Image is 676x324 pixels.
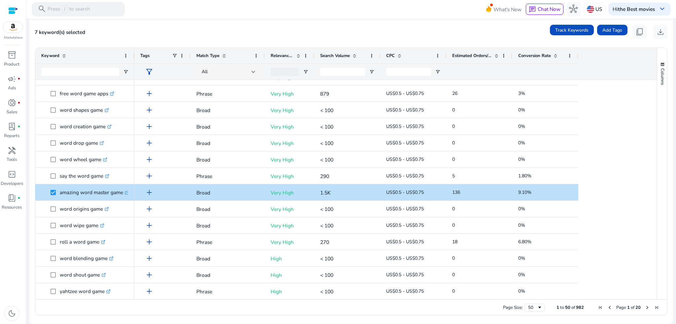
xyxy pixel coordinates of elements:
[196,285,259,298] p: Phrase
[145,89,153,98] span: add
[565,305,570,310] span: 50
[145,68,153,76] span: filter_alt
[320,107,333,114] span: < 100
[518,239,531,245] span: 6.80%
[60,251,114,265] p: word blending game
[2,204,22,211] p: Resources
[320,140,333,147] span: < 100
[386,53,395,59] span: CPC
[452,288,455,294] span: 0
[518,156,525,162] span: 0%
[518,90,525,97] span: 3%
[145,73,153,81] span: add
[60,169,109,183] p: say the word game
[538,6,560,13] span: Chat Now
[386,90,424,97] span: US$0.5 - US$0.75
[8,75,16,83] span: campaign
[658,5,666,13] span: keyboard_arrow_down
[386,173,424,179] span: US$0.5 - US$0.75
[386,189,424,195] span: US$0.5 - US$0.75
[145,205,153,213] span: add
[196,136,259,150] p: Broad
[555,27,589,34] span: Track Keywords
[386,68,431,76] input: CPC Filter Input
[518,123,525,130] span: 0%
[4,61,19,68] p: Product
[60,202,109,216] p: word origins game
[60,153,107,166] p: word wheel game
[61,5,68,13] span: /
[518,206,525,212] span: 0%
[613,7,655,12] p: Hi
[452,272,455,278] span: 0
[271,202,308,216] p: Very High
[196,186,259,199] p: Broad
[386,288,424,294] span: US$0.5 - US$0.75
[8,170,16,179] span: code_blocks
[145,139,153,147] span: add
[17,17,73,22] div: Domain: [DOMAIN_NAME]
[635,28,644,36] span: content_copy
[196,268,259,282] p: Broad
[518,107,525,113] span: 0%
[66,38,71,44] img: tab_keywords_by_traffic_grey.svg
[60,268,106,281] p: word shout game
[452,156,455,162] span: 0
[320,156,333,163] span: < 100
[7,109,17,116] p: Sales
[452,239,457,245] span: 18
[145,238,153,246] span: add
[8,85,16,92] p: Ads
[60,235,105,249] p: roll a word game
[196,103,259,117] p: Broad
[587,6,594,13] img: us.svg
[435,69,440,74] button: Open Filter Menu
[196,53,220,59] span: Match Type
[60,120,112,133] p: word creation game
[386,239,424,245] span: US$0.5 - US$0.75
[518,189,531,195] span: 9.10%
[386,156,424,162] span: US$0.5 - US$0.75
[386,107,424,113] span: US$0.5 - US$0.75
[41,68,119,76] input: Keyword Filter Input
[518,222,525,228] span: 0%
[38,5,46,13] span: search
[60,136,104,150] p: word drop game
[145,221,153,230] span: add
[627,305,630,310] span: 1
[271,186,308,199] p: Very High
[196,219,259,232] p: Broad
[145,155,153,164] span: add
[196,235,259,249] p: Phrase
[503,305,523,310] div: Page Size:
[576,305,584,310] span: 982
[145,287,153,296] span: add
[518,140,525,146] span: 0%
[452,255,455,261] span: 0
[60,186,129,199] p: amazing word master game
[145,254,153,263] span: add
[35,29,85,36] span: 7 keyword(s) selected
[518,255,525,261] span: 0%
[196,120,259,133] p: Broad
[518,272,525,278] span: 0%
[493,4,522,15] span: What's New
[320,206,333,213] span: < 100
[271,103,308,117] p: Very High
[452,206,455,212] span: 0
[145,188,153,197] span: add
[452,173,455,179] span: 5
[196,153,259,166] p: Broad
[452,222,455,228] span: 0
[271,252,308,265] p: High
[303,69,308,74] button: Open Filter Menu
[659,68,665,85] span: Columns
[271,169,308,183] p: Very High
[73,39,111,43] div: Keywords by Traffic
[1,181,23,187] p: Developers
[3,22,23,33] img: amazon.svg
[528,305,537,310] div: 50
[271,87,308,101] p: Very High
[60,87,114,100] p: free word game apps
[518,288,525,294] span: 0%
